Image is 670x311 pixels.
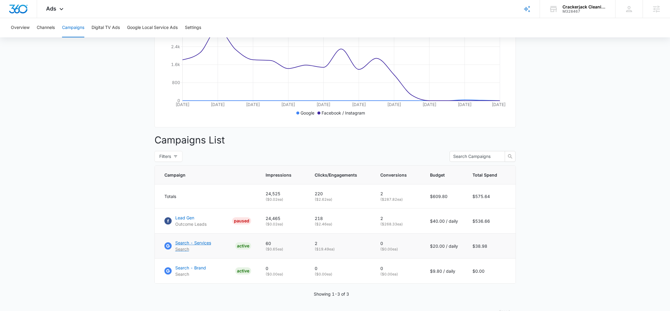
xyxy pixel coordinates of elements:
div: v 4.0.25 [17,10,30,14]
p: 218 [315,215,366,221]
button: Google Local Service Ads [127,18,178,37]
p: 0 [380,240,416,247]
p: Search [175,246,211,252]
div: PAUSED [232,217,251,225]
p: ( $2.46 ea) [315,221,366,227]
p: ( $2.62 ea) [315,197,366,202]
p: Facebook / Instagram [322,110,365,116]
button: search [505,151,516,162]
p: Showing 1-3 of 3 [314,291,349,297]
p: 2 [380,215,416,221]
p: $9.80 / daily [430,268,458,274]
a: FacebookLead GenOutcome LeadsPAUSED [164,215,251,227]
button: Channels [37,18,55,37]
img: tab_domain_overview_orange.svg [16,35,21,40]
p: ( $0.02 ea) [266,221,300,227]
p: Google [301,110,314,116]
p: ( $19.49 ea) [315,247,366,252]
input: Search Campaigns [453,153,497,160]
div: ACTIVE [235,242,251,250]
p: 220 [315,190,366,197]
p: $40.00 / daily [430,218,458,224]
a: Google AdsSearch - BrandSearchACTIVE [164,265,251,277]
tspan: 800 [172,80,180,85]
img: Facebook [164,217,172,225]
p: 24,465 [266,215,300,221]
p: 60 [266,240,300,247]
p: 0 [380,265,416,272]
p: $609.80 [430,193,458,199]
p: Outcome Leads [175,221,207,227]
span: Ads [46,5,56,12]
p: 0 [315,265,366,272]
button: Overview [11,18,30,37]
tspan: [DATE] [422,102,436,107]
tspan: 2.4k [171,44,180,49]
div: ACTIVE [235,267,251,275]
tspan: [DATE] [387,102,401,107]
tspan: [DATE] [281,102,295,107]
p: ( $0.65 ea) [266,247,300,252]
td: $38.98 [465,234,516,259]
tspan: 1.6k [171,62,180,67]
p: ( $0.02 ea) [266,197,300,202]
p: 0 [266,265,300,272]
button: Filters [154,151,182,162]
img: website_grey.svg [10,16,14,20]
span: Budget [430,172,449,178]
div: account name [562,5,606,9]
span: Clicks/Engagements [315,172,357,178]
div: account id [562,9,606,14]
p: ( $268.33 ea) [380,221,416,227]
td: $575.64 [465,184,516,209]
img: Google Ads [164,242,172,250]
span: Campaign [164,172,242,178]
img: Google Ads [164,267,172,275]
p: ( $0.00 ea) [315,272,366,277]
p: $20.00 / daily [430,243,458,249]
span: Total Spend [472,172,497,178]
button: Settings [185,18,201,37]
p: 2 [380,190,416,197]
img: logo_orange.svg [10,10,14,14]
p: 24,525 [266,190,300,197]
span: Filters [159,153,171,160]
button: Campaigns [62,18,84,37]
tspan: [DATE] [176,102,189,107]
tspan: [DATE] [246,102,260,107]
td: $536.66 [465,209,516,234]
p: Search [175,271,206,277]
p: ( $0.00 ea) [380,247,416,252]
span: search [505,154,515,159]
p: Lead Gen [175,215,207,221]
div: Domain Overview [23,36,54,39]
tspan: [DATE] [352,102,366,107]
span: Conversions [380,172,407,178]
p: 2 [315,240,366,247]
tspan: [DATE] [491,102,505,107]
tspan: [DATE] [316,102,330,107]
tspan: [DATE] [457,102,471,107]
div: Totals [164,193,251,199]
div: Keywords by Traffic [67,36,101,39]
div: Domain: [DOMAIN_NAME] [16,16,66,20]
img: tab_keywords_by_traffic_grey.svg [60,35,65,40]
a: Google AdsSearch - ServicesSearchACTIVE [164,240,251,252]
tspan: [DATE] [211,102,225,107]
span: Impressions [266,172,291,178]
p: Search - Services [175,240,211,246]
p: ( $0.00 ea) [380,272,416,277]
p: ( $0.00 ea) [266,272,300,277]
button: Digital TV Ads [92,18,120,37]
p: Campaigns List [154,133,516,147]
p: Search - Brand [175,265,206,271]
td: $0.00 [465,259,516,284]
p: ( $287.82 ea) [380,197,416,202]
tspan: 0 [177,98,180,103]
